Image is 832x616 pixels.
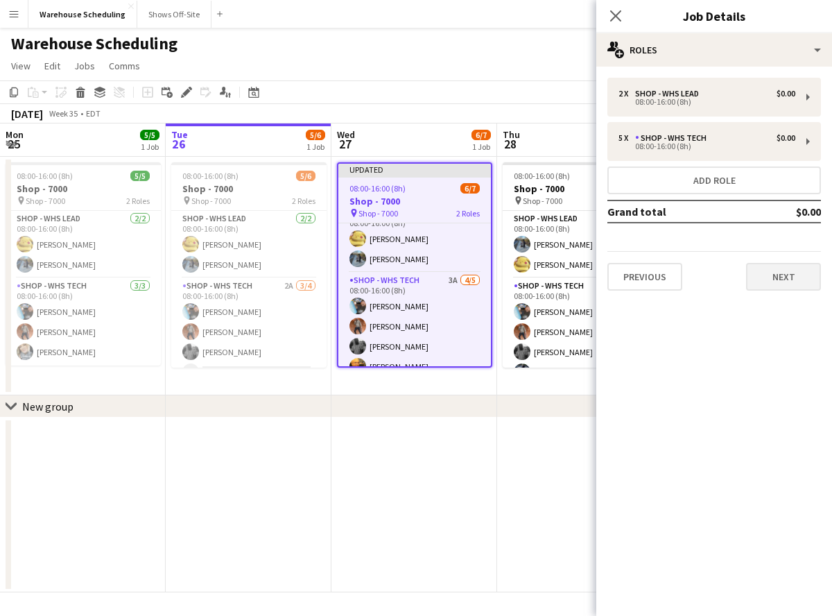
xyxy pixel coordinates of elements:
span: Shop - 7000 [358,208,398,219]
span: 5/6 [296,171,315,181]
h3: Shop - 7000 [503,182,658,195]
div: Updated [338,164,491,175]
span: 2 Roles [292,196,315,206]
div: 1 Job [472,142,490,152]
a: View [6,57,36,75]
h3: Shop - 7000 [171,182,327,195]
h3: Shop - 7000 [338,195,491,207]
div: Shop - WHS Lead [635,89,704,99]
div: $0.00 [777,133,795,143]
button: Warehouse Scheduling [28,1,137,28]
span: 08:00-16:00 (8h) [349,183,406,194]
td: Grand total [607,200,756,223]
span: Week 35 [46,108,80,119]
app-card-role: Shop - WHS Tech3/308:00-16:00 (8h)[PERSON_NAME][PERSON_NAME][PERSON_NAME] [6,278,161,366]
h3: Job Details [596,7,832,25]
span: Shop - 7000 [523,196,562,206]
app-card-role: Shop - WHS Lead2/208:00-16:00 (8h)[PERSON_NAME][PERSON_NAME] [338,205,491,273]
h1: Warehouse Scheduling [11,33,177,54]
span: 26 [169,136,188,152]
span: 08:00-16:00 (8h) [182,171,239,181]
a: Edit [39,57,66,75]
app-card-role: Shop - WHS Tech3A4/508:00-16:00 (8h)[PERSON_NAME][PERSON_NAME][PERSON_NAME][PERSON_NAME] [338,273,491,400]
span: 5/5 [140,130,159,140]
a: Jobs [69,57,101,75]
span: 5/5 [130,171,150,181]
button: Next [746,263,821,291]
span: 08:00-16:00 (8h) [514,171,570,181]
span: 25 [3,136,24,152]
span: Tue [171,128,188,141]
div: [DATE] [11,107,43,121]
app-job-card: Updated08:00-16:00 (8h)6/7Shop - 7000 Shop - 70002 RolesShop - WHS Lead2/208:00-16:00 (8h)[PERSON... [337,162,492,368]
span: 6/7 [460,183,480,194]
button: Add role [607,166,821,194]
h3: Shop - 7000 [6,182,161,195]
span: Edit [44,60,60,72]
button: Previous [607,263,682,291]
span: Shop - 7000 [26,196,65,206]
div: New group [22,400,73,413]
app-job-card: 08:00-16:00 (8h)6/6Shop - 7000 Shop - 70002 RolesShop - WHS Lead2/208:00-16:00 (8h)[PERSON_NAME][... [503,162,658,368]
td: $0.00 [756,200,821,223]
app-job-card: 08:00-16:00 (8h)5/5Shop - 7000 Shop - 70002 RolesShop - WHS Lead2/208:00-16:00 (8h)[PERSON_NAME][... [6,162,161,366]
app-card-role: Shop - WHS Lead2/208:00-16:00 (8h)[PERSON_NAME][PERSON_NAME] [171,211,327,278]
div: 1 Job [141,142,159,152]
span: Comms [109,60,140,72]
app-card-role: Shop - WHS Lead2/208:00-16:00 (8h)[PERSON_NAME][PERSON_NAME] [6,211,161,278]
div: Roles [596,33,832,67]
span: Shop - 7000 [191,196,231,206]
span: 6/7 [471,130,491,140]
span: Thu [503,128,520,141]
app-card-role: Shop - WHS Tech2A3/408:00-16:00 (8h)[PERSON_NAME][PERSON_NAME][PERSON_NAME] [171,278,327,386]
div: Shop - WHS Tech [635,133,712,143]
div: 08:00-16:00 (8h) [618,143,795,150]
app-job-card: 08:00-16:00 (8h)5/6Shop - 7000 Shop - 70002 RolesShop - WHS Lead2/208:00-16:00 (8h)[PERSON_NAME][... [171,162,327,368]
span: 08:00-16:00 (8h) [17,171,73,181]
app-card-role: Shop - WHS Lead2/208:00-16:00 (8h)[PERSON_NAME][PERSON_NAME] [503,211,658,278]
span: 28 [501,136,520,152]
div: $0.00 [777,89,795,99]
span: View [11,60,31,72]
a: Comms [103,57,146,75]
span: 5/6 [306,130,325,140]
button: Shows Off-Site [137,1,211,28]
div: 2 x [618,89,635,99]
span: 2 Roles [126,196,150,206]
span: 27 [335,136,355,152]
span: 2 Roles [456,208,480,219]
div: EDT [86,108,101,119]
div: 5 x [618,133,635,143]
span: Jobs [74,60,95,72]
span: Wed [337,128,355,141]
app-card-role: Shop - WHS Tech4/408:00-16:00 (8h)[PERSON_NAME][PERSON_NAME][PERSON_NAME][PERSON_NAME] [503,278,658,386]
div: 1 Job [306,142,324,152]
div: 08:00-16:00 (8h) [618,99,795,105]
span: Mon [6,128,24,141]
